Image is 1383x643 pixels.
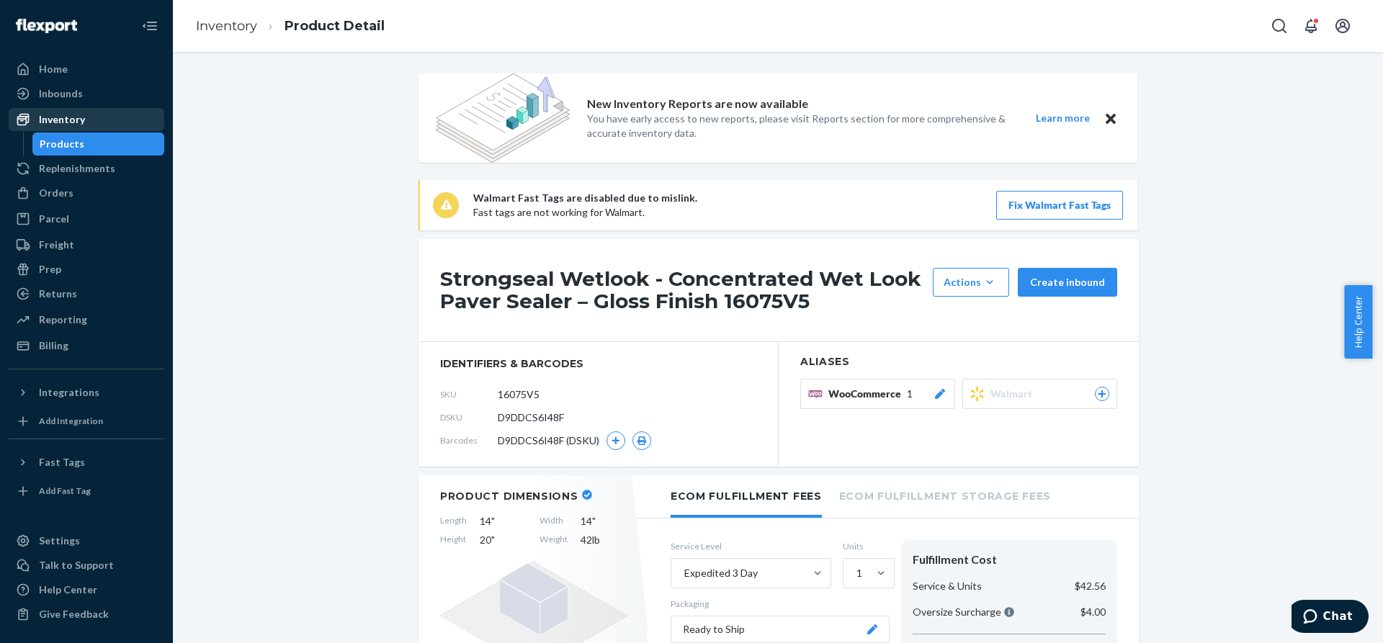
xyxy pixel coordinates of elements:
span: D9DDCS6I48F [498,410,564,425]
button: WooCommerce1 [800,379,955,409]
div: Give Feedback [39,607,109,621]
p: Service & Units [913,579,982,593]
button: Fast Tags [9,451,164,474]
a: Billing [9,334,164,357]
a: Parcel [9,207,164,230]
a: Orders [9,181,164,204]
button: Open account menu [1328,12,1357,40]
p: You have early access to new reports, please visit Reports section for more comprehensive & accur... [587,112,1009,140]
a: Product Detail [285,18,385,34]
div: Actions [944,275,998,289]
button: Learn more [1026,109,1098,127]
span: D9DDCS6I48F (DSKU) [498,433,599,448]
a: Products [32,132,165,156]
span: Width [540,514,568,529]
span: 14 [480,514,527,529]
span: " [592,515,596,527]
a: Add Fast Tag [9,480,164,503]
span: Barcodes [440,434,498,446]
a: Reporting [9,308,164,331]
div: Fast Tags [39,455,85,469]
button: Close [1101,109,1120,127]
span: SKU [440,388,498,400]
p: Fast tags are not working for Walmart. [473,205,697,220]
a: Home [9,58,164,81]
img: Flexport logo [16,19,77,33]
div: Settings [39,534,80,548]
input: 1 [855,566,856,580]
a: Replenishments [9,157,164,180]
div: Add Integration [39,415,103,427]
div: Freight [39,238,74,252]
span: DSKU [440,411,498,423]
h2: Aliases [800,356,1117,367]
div: Prep [39,262,61,276]
button: Walmart [962,379,1117,409]
div: Expedited 3 Day [684,566,758,580]
a: Inventory [196,18,257,34]
span: Height [440,533,467,547]
span: 20 [480,533,527,547]
span: " [491,534,495,546]
label: Units [843,540,890,552]
button: Open notifications [1297,12,1325,40]
button: Ready to Ship [671,616,890,643]
img: new-reports-banner-icon.82668bd98b6a51aee86340f2a7b77ae3.png [436,73,570,163]
li: Ecom Fulfillment Storage Fees [839,475,1051,515]
span: Length [440,514,467,529]
div: Reporting [39,312,87,327]
div: 1 [856,566,862,580]
span: Walmart [990,387,1038,401]
button: Actions [933,268,1009,297]
input: Expedited 3 Day [683,566,684,580]
h2: Product Dimensions [440,490,578,503]
div: Talk to Support [39,558,114,572]
div: Home [39,62,68,76]
p: New Inventory Reports are now available [587,96,808,112]
label: Service Level [671,540,831,552]
a: Returns [9,282,164,305]
div: Inbounds [39,86,83,101]
a: Help Center [9,578,164,601]
p: Packaging [671,598,890,610]
a: Freight [9,233,164,256]
button: Integrations [9,381,164,404]
p: Walmart Fast Tags are disabled due to mislink. [473,191,697,205]
span: WooCommerce [828,387,907,401]
div: Replenishments [39,161,115,176]
span: identifiers & barcodes [440,356,756,371]
a: Settings [9,529,164,552]
button: Talk to Support [9,554,164,577]
ol: breadcrumbs [184,5,396,48]
iframe: Opens a widget where you can chat to one of our agents [1292,600,1369,636]
p: Oversize Surcharge [913,605,1014,619]
div: Fulfillment Cost [913,552,1106,568]
div: Products [40,137,84,151]
p: $4.00 [1080,605,1106,619]
h1: Strongseal Wetlook - Concentrated Wet Look Paver Sealer – Gloss Finish 16075V5 [440,268,926,312]
div: Add Fast Tag [39,485,91,497]
span: 1 [907,387,913,401]
span: 14 [581,514,627,529]
a: Inventory [9,108,164,131]
div: Help Center [39,583,97,597]
div: Billing [39,338,68,353]
div: Inventory [39,112,85,127]
button: Open Search Box [1265,12,1294,40]
div: Returns [39,287,77,301]
div: Parcel [39,212,69,226]
button: Create inbound [1018,268,1117,297]
button: Help Center [1344,285,1372,359]
button: Fix Walmart Fast Tags [996,191,1123,220]
a: Prep [9,258,164,281]
div: Orders [39,186,73,200]
p: $42.56 [1075,579,1106,593]
button: Close Navigation [135,12,164,40]
button: Give Feedback [9,603,164,626]
span: " [491,515,495,527]
li: Ecom Fulfillment Fees [671,475,822,518]
div: Integrations [39,385,99,400]
a: Add Integration [9,410,164,433]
